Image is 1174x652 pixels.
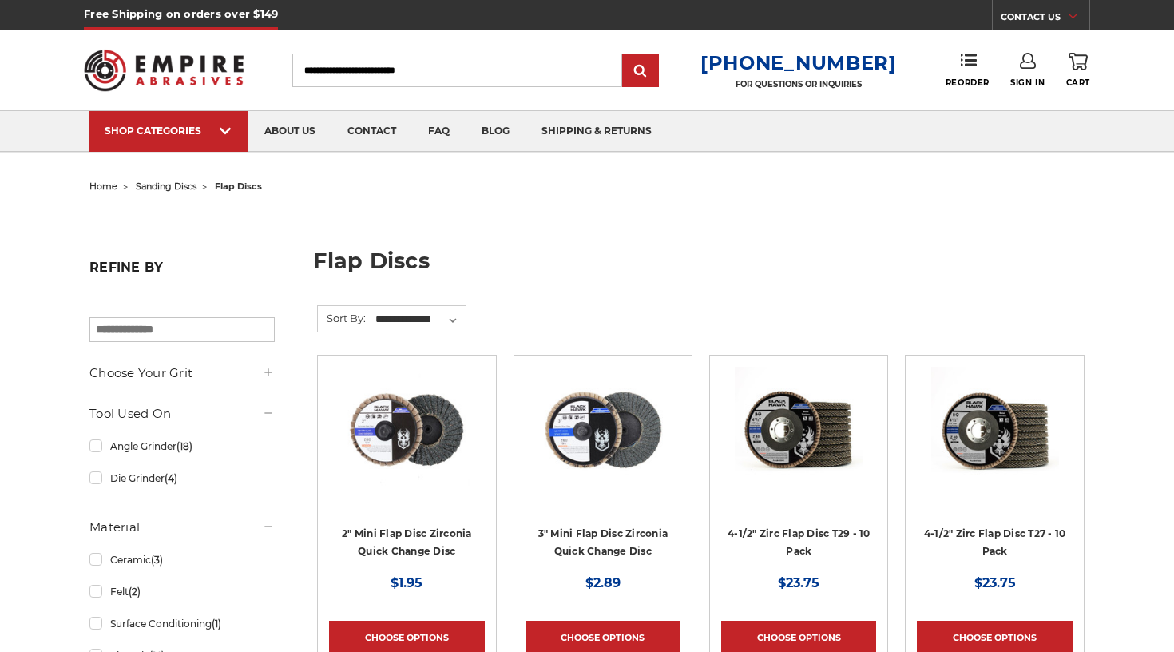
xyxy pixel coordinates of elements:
h5: Choose Your Grit [89,364,275,383]
img: 4.5" Black Hawk Zirconia Flap Disc 10 Pack [735,367,863,495]
a: blog [466,111,526,152]
a: 4-1/2" Zirc Flap Disc T27 - 10 Pack [924,527,1066,558]
span: $23.75 [974,575,1016,590]
a: Surface Conditioning [89,610,275,638]
span: (3) [151,554,163,566]
select: Sort By: [373,308,466,332]
span: Cart [1066,78,1090,88]
div: SHOP CATEGORIES [105,125,232,137]
a: home [89,181,117,192]
a: about us [248,111,331,152]
a: 3" Mini Flap Disc Zirconia Quick Change Disc [538,527,668,558]
span: (4) [165,472,177,484]
img: BHA 3" Quick Change 60 Grit Flap Disc for Fine Grinding and Finishing [539,367,667,495]
a: 4.5" Black Hawk Zirconia Flap Disc 10 Pack [721,367,876,522]
a: faq [412,111,466,152]
span: (1) [212,618,221,630]
h1: flap discs [313,250,1085,284]
a: [PHONE_NUMBER] [700,51,897,74]
a: Ceramic [89,546,275,574]
a: Black Hawk Abrasives 2-inch Zirconia Flap Disc with 60 Grit Zirconia for Smooth Finishing [329,367,484,522]
h5: Material [89,518,275,537]
a: Reorder [946,53,990,87]
a: shipping & returns [526,111,668,152]
a: Black Hawk 4-1/2" x 7/8" Flap Disc Type 27 - 10 Pack [917,367,1072,522]
a: contact [331,111,412,152]
img: Empire Abrasives [84,39,244,101]
img: Black Hawk Abrasives 2-inch Zirconia Flap Disc with 60 Grit Zirconia for Smooth Finishing [343,367,470,495]
span: $2.89 [585,575,621,590]
span: flap discs [215,181,262,192]
h5: Refine by [89,260,275,284]
img: Black Hawk 4-1/2" x 7/8" Flap Disc Type 27 - 10 Pack [931,367,1059,495]
a: Angle Grinder [89,432,275,460]
p: FOR QUESTIONS OR INQUIRIES [700,79,897,89]
span: (18) [176,440,192,452]
a: BHA 3" Quick Change 60 Grit Flap Disc for Fine Grinding and Finishing [526,367,680,522]
a: Die Grinder [89,464,275,492]
a: Felt [89,578,275,606]
input: Submit [625,55,656,87]
span: $1.95 [391,575,422,590]
a: sanding discs [136,181,196,192]
span: (2) [129,586,141,598]
span: Sign In [1010,78,1045,88]
a: Cart [1066,53,1090,88]
h5: Tool Used On [89,404,275,423]
a: 4-1/2" Zirc Flap Disc T29 - 10 Pack [728,527,871,558]
span: Reorder [946,78,990,88]
span: $23.75 [778,575,819,590]
a: 2" Mini Flap Disc Zirconia Quick Change Disc [342,527,472,558]
label: Sort By: [318,306,366,330]
a: CONTACT US [1001,8,1089,30]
